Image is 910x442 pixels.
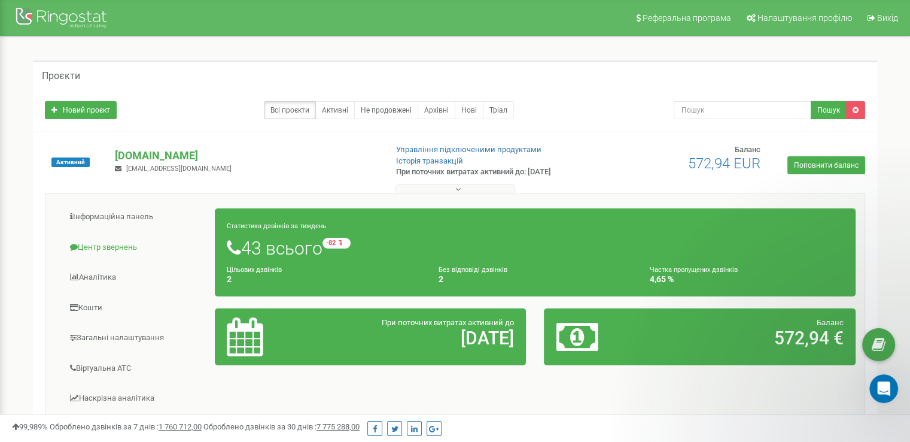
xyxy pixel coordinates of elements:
h5: Проєкти [42,71,80,81]
span: Оброблено дзвінків за 30 днів : [203,422,360,431]
a: Управління підключеними продуктами [396,145,541,154]
small: -82 [322,238,351,249]
span: Оброблено дзвінків за 7 днів : [50,422,202,431]
small: Цільових дзвінків [227,266,282,274]
a: Тріал [483,101,514,119]
a: Історія транзакцій [396,156,463,165]
a: Кошти [54,293,215,323]
u: 1 760 712,00 [159,422,202,431]
span: При поточних витратах активний до [382,318,514,327]
iframe: Intercom live chat [869,374,898,403]
h4: 2 [439,275,632,284]
a: Активні [315,101,355,119]
h4: 2 [227,275,421,284]
input: Пошук [674,101,811,119]
a: Віртуальна АТС [54,354,215,383]
a: Поповнити баланс [787,156,865,174]
span: [EMAIL_ADDRESS][DOMAIN_NAME] [126,165,232,172]
span: 572,94 EUR [688,155,760,172]
a: Інформаційна панель [54,202,215,232]
span: Вихід [877,13,898,23]
small: Статистика дзвінків за тиждень [227,222,326,230]
a: Новий проєкт [45,101,117,119]
a: Загальні налаштування [54,323,215,353]
a: Наскрізна аналітика [54,384,215,413]
u: 7 775 288,00 [316,422,360,431]
h2: 572,94 € [658,328,844,348]
a: Не продовжені [354,101,418,119]
h4: 4,65 % [650,275,844,284]
span: 99,989% [12,422,48,431]
small: Без відповіді дзвінків [439,266,507,274]
span: Баланс [817,318,844,327]
a: Архівні [418,101,455,119]
a: Центр звернень [54,233,215,262]
p: [DOMAIN_NAME] [115,148,376,164]
span: Активний [51,158,90,167]
a: Аналiтика [54,263,215,292]
small: Частка пропущених дзвінків [650,266,738,274]
a: Всі проєкти [264,101,316,119]
span: Баланс [735,145,760,154]
span: Налаштування профілю [757,13,852,23]
h2: [DATE] [328,328,514,348]
button: Пошук [811,101,847,119]
span: Реферальна програма [643,13,731,23]
a: Нові [455,101,483,119]
p: При поточних витратах активний до: [DATE] [396,166,588,178]
h1: 43 всього [227,238,844,258]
